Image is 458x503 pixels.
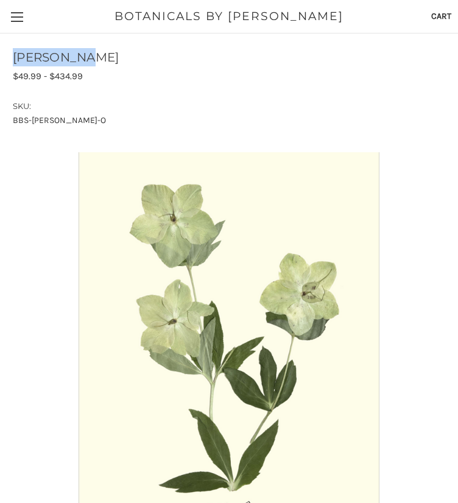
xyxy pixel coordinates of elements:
[13,100,442,113] dt: SKU:
[13,114,445,127] dd: BBS-[PERSON_NAME]-O
[425,1,458,31] a: Cart with 0 items
[114,8,343,25] span: BOTANICALS BY [PERSON_NAME]
[13,48,445,66] h1: [PERSON_NAME]
[431,11,451,21] span: Cart
[11,16,23,18] span: Toggle menu
[13,71,83,82] span: $49.99 - $434.99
